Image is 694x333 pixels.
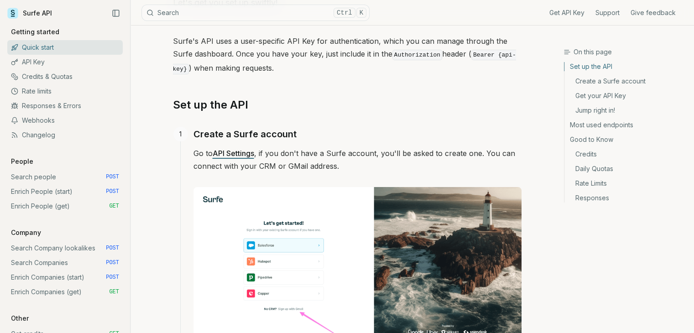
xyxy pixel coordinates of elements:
a: Most used endpoints [564,118,687,132]
button: SearchCtrlK [141,5,370,21]
p: Company [7,228,45,237]
a: Good to Know [564,132,687,147]
a: Give feedback [631,8,676,17]
kbd: K [356,8,366,18]
span: POST [106,188,119,195]
a: Responses & Errors [7,99,123,113]
a: Search people POST [7,170,123,184]
a: Enrich People (start) POST [7,184,123,199]
span: GET [109,288,119,296]
p: Getting started [7,27,63,36]
a: Enrich Companies (start) POST [7,270,123,285]
a: Support [595,8,620,17]
a: Enrich Companies (get) GET [7,285,123,299]
a: Responses [564,191,687,203]
a: Search Company lookalikes POST [7,241,123,255]
p: People [7,157,37,166]
a: Get your API Key [564,88,687,103]
a: Quick start [7,40,123,55]
a: Rate Limits [564,176,687,191]
span: POST [106,245,119,252]
a: API Key [7,55,123,69]
a: Credits [564,147,687,161]
p: Other [7,314,32,323]
a: Surfe API [7,6,52,20]
a: Changelog [7,128,123,142]
a: Daily Quotas [564,161,687,176]
a: Rate limits [7,84,123,99]
a: Set up the API [173,98,248,112]
span: POST [106,274,119,281]
h3: On this page [564,47,687,57]
kbd: Ctrl [334,8,355,18]
code: Authorization [392,50,442,60]
a: Create a Surfe account [193,127,297,141]
p: Go to , if you don't have a Surfe account, you'll be asked to create one. You can connect with yo... [193,147,522,172]
span: GET [109,203,119,210]
a: Credits & Quotas [7,69,123,84]
a: Jump right in! [564,103,687,118]
span: POST [106,173,119,181]
span: POST [106,259,119,266]
p: Surfe's API uses a user-specific API Key for authentication, which you can manage through the Sur... [173,35,522,76]
a: Get API Key [549,8,584,17]
button: Collapse Sidebar [109,6,123,20]
a: Set up the API [564,62,687,74]
a: Enrich People (get) GET [7,199,123,213]
a: Create a Surfe account [564,74,687,88]
a: API Settings [213,149,254,158]
a: Search Companies POST [7,255,123,270]
a: Webhooks [7,113,123,128]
